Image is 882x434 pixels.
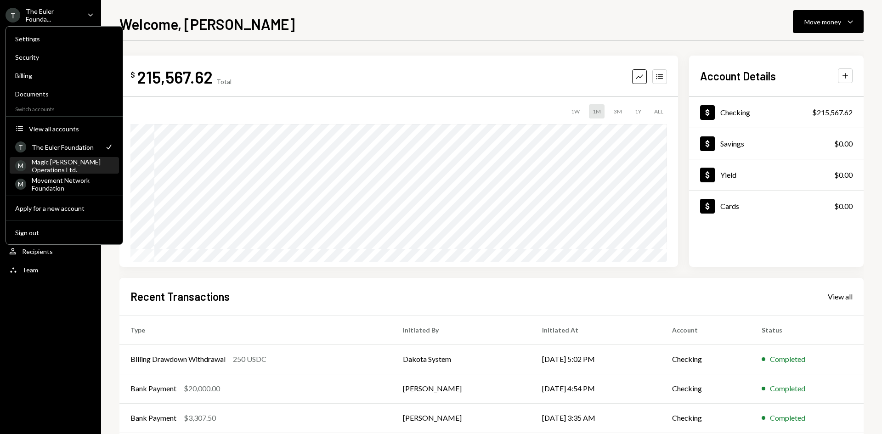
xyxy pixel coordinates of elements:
[22,266,38,274] div: Team
[6,261,96,278] a: Team
[689,159,864,190] a: Yield$0.00
[130,412,176,423] div: Bank Payment
[10,30,119,47] a: Settings
[32,176,113,192] div: Movement Network Foundation
[137,67,213,87] div: 215,567.62
[834,169,853,180] div: $0.00
[834,138,853,149] div: $0.00
[720,139,744,148] div: Savings
[531,344,661,374] td: [DATE] 5:02 PM
[15,160,26,171] div: M
[130,383,176,394] div: Bank Payment
[15,204,113,212] div: Apply for a new account
[631,104,645,118] div: 1Y
[828,292,853,301] div: View all
[10,175,119,192] a: MMovement Network Foundation
[804,17,841,27] div: Move money
[392,344,531,374] td: Dakota System
[22,248,53,255] div: Recipients
[700,68,776,84] h2: Account Details
[15,179,26,190] div: M
[720,170,736,179] div: Yield
[130,70,135,79] div: $
[650,104,667,118] div: ALL
[15,141,26,152] div: T
[10,49,119,65] a: Security
[661,344,751,374] td: Checking
[531,374,661,403] td: [DATE] 4:54 PM
[15,72,113,79] div: Billing
[15,229,113,237] div: Sign out
[689,128,864,159] a: Savings$0.00
[720,202,739,210] div: Cards
[32,158,113,174] div: Magic [PERSON_NAME] Operations Ltd.
[567,104,583,118] div: 1W
[828,291,853,301] a: View all
[184,383,220,394] div: $20,000.00
[6,8,20,23] div: T
[32,143,99,151] div: The Euler Foundation
[770,383,805,394] div: Completed
[689,191,864,221] a: Cards$0.00
[216,78,232,85] div: Total
[531,315,661,344] th: Initiated At
[26,7,80,23] div: The Euler Founda...
[233,354,266,365] div: 250 USDC
[10,157,119,174] a: MMagic [PERSON_NAME] Operations Ltd.
[610,104,626,118] div: 3M
[392,315,531,344] th: Initiated By
[10,225,119,241] button: Sign out
[10,121,119,137] button: View all accounts
[15,90,113,98] div: Documents
[812,107,853,118] div: $215,567.62
[119,315,392,344] th: Type
[29,125,113,133] div: View all accounts
[130,354,226,365] div: Billing Drawdown Withdrawal
[130,289,230,304] h2: Recent Transactions
[15,35,113,43] div: Settings
[10,67,119,84] a: Billing
[392,374,531,403] td: [PERSON_NAME]
[834,201,853,212] div: $0.00
[793,10,864,33] button: Move money
[6,243,96,259] a: Recipients
[6,104,123,113] div: Switch accounts
[751,315,864,344] th: Status
[661,403,751,433] td: Checking
[689,97,864,128] a: Checking$215,567.62
[589,104,605,118] div: 1M
[770,354,805,365] div: Completed
[720,108,750,117] div: Checking
[661,374,751,403] td: Checking
[661,315,751,344] th: Account
[770,412,805,423] div: Completed
[392,403,531,433] td: [PERSON_NAME]
[531,403,661,433] td: [DATE] 3:35 AM
[119,15,295,33] h1: Welcome, [PERSON_NAME]
[15,53,113,61] div: Security
[10,85,119,102] a: Documents
[10,200,119,217] button: Apply for a new account
[184,412,216,423] div: $3,307.50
